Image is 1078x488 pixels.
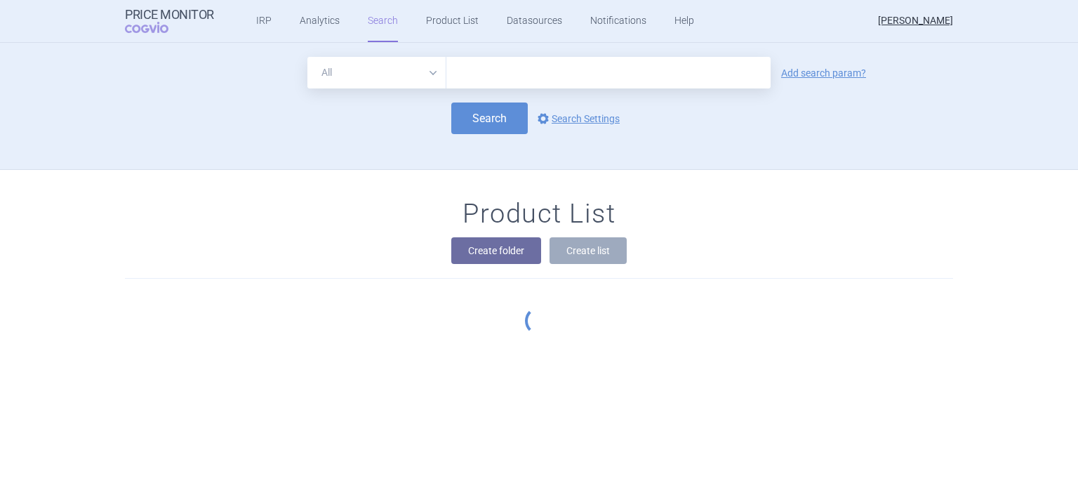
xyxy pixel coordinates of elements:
[781,68,866,78] a: Add search param?
[451,103,528,134] button: Search
[463,198,615,230] h1: Product List
[125,8,214,22] strong: Price Monitor
[125,22,188,33] span: COGVIO
[125,8,214,34] a: Price MonitorCOGVIO
[535,110,620,127] a: Search Settings
[451,237,541,264] button: Create folder
[550,237,627,264] button: Create list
